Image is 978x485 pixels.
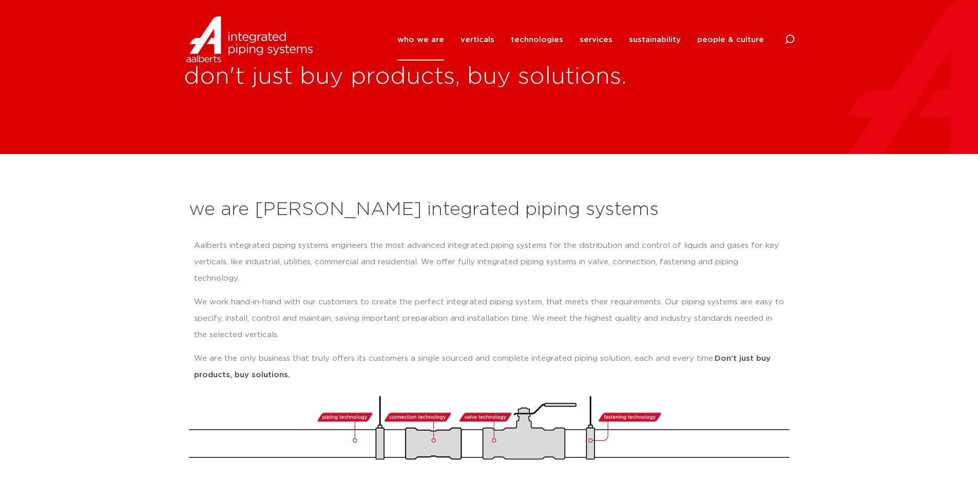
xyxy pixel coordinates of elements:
h2: we are [PERSON_NAME] integrated piping systems [189,198,790,222]
a: sustainability [629,19,681,61]
a: people & culture [697,19,764,61]
a: services [580,19,612,61]
p: We work hand-in-hand with our customers to create the perfect integrated piping system, that meet... [194,294,784,343]
p: We are the only business that truly offers its customers a single sourced and complete integrated... [194,351,784,383]
a: technologies [511,19,563,61]
nav: Menu [397,19,764,61]
a: verticals [461,19,494,61]
a: who we are [397,19,444,61]
p: Aalberts integrated piping systems engineers the most advanced integrated piping systems for the ... [194,238,784,287]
